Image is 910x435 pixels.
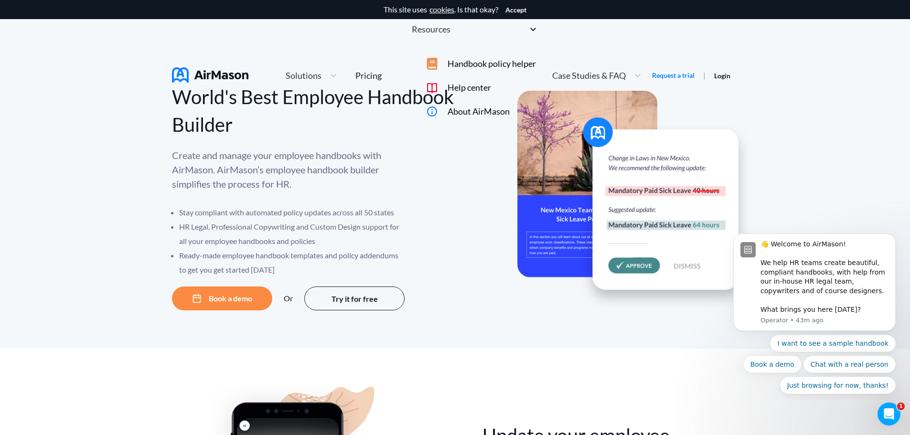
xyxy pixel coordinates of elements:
[897,403,905,410] span: 1
[355,71,382,80] div: Pricing
[355,67,382,84] a: Pricing
[179,205,406,220] li: Stay compliant with automated policy updates across all 50 states
[552,71,626,80] span: Case Studies & FAQ
[652,71,695,80] a: Request a trial
[172,83,455,138] div: World's Best Employee Handbook Builder
[429,5,454,14] a: cookies
[517,91,751,310] img: hero-banner
[304,286,405,310] button: Try it for free
[448,59,536,69] span: Handbook policy helper
[172,148,406,191] p: Create and manage your employee handbooks with AirMason. AirMason’s employee handbook builder sim...
[878,403,900,425] iframe: Intercom live chat
[505,6,526,14] button: Accept cookies
[172,286,272,310] button: Book a demo
[284,294,293,303] div: Or
[172,67,248,83] img: AirMason Logo
[179,248,406,277] li: Ready-made employee handbook templates and policy addendums to get you get started [DATE]
[412,25,450,33] span: Resources
[703,71,706,80] span: |
[719,225,910,400] iframe: Intercom notifications message
[448,106,510,117] span: About AirMason
[448,83,491,93] span: Help center
[179,220,406,248] li: HR Legal, Professional Copywriting and Custom Design support for all your employee handbooks and ...
[286,71,321,80] span: Solutions
[714,72,730,80] a: Login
